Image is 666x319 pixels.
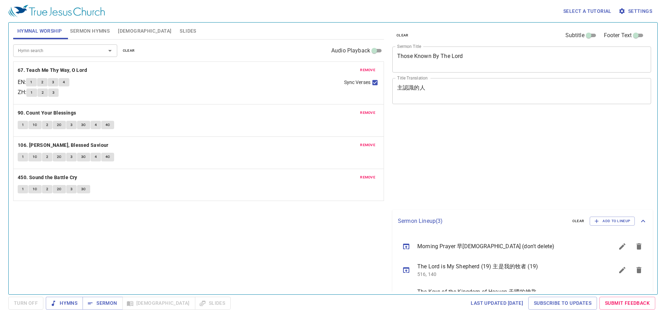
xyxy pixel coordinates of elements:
[18,141,110,150] button: 106. [PERSON_NAME], Blessed Saviour
[563,7,612,16] span: Select a tutorial
[81,186,86,192] span: 3C
[594,218,630,224] span: Add to Lineup
[356,141,379,149] button: remove
[360,142,375,148] span: remove
[180,27,196,35] span: Slides
[46,154,48,160] span: 2
[66,121,77,129] button: 3
[105,46,115,56] button: Open
[52,90,54,96] span: 3
[26,78,36,86] button: 1
[22,186,24,192] span: 1
[18,173,77,182] b: 450. Sound the Battle Cry
[471,299,523,308] span: Last updated [DATE]
[18,109,76,117] b: 90. Count Your Blessings
[77,153,90,161] button: 3C
[52,79,54,85] span: 3
[57,154,62,160] span: 2C
[33,154,37,160] span: 1C
[46,297,83,310] button: Hymns
[118,27,171,35] span: [DEMOGRAPHIC_DATA]
[417,242,597,251] span: Morning Prayer 早[DEMOGRAPHIC_DATA] (don't delete)
[18,78,26,86] p: EN :
[417,288,597,296] span: The Keys of the Kingdom of Heaven 天國的鑰匙
[18,173,78,182] button: 450. Sound the Battle Cry
[18,185,28,193] button: 1
[534,299,591,308] span: Subscribe to Updates
[70,186,72,192] span: 3
[42,153,52,161] button: 2
[360,110,375,116] span: remove
[398,217,567,225] p: Sermon Lineup ( 3 )
[396,32,409,39] span: clear
[46,186,48,192] span: 2
[57,122,62,128] span: 2C
[344,79,370,86] span: Sync Verses
[28,185,42,193] button: 1C
[360,174,375,181] span: remove
[397,53,646,66] textarea: Those Known By The Lord
[8,5,105,17] img: True Jesus Church
[392,210,653,233] div: Sermon Lineup(3)clearAdd to Lineup
[123,48,135,54] span: clear
[31,90,33,96] span: 1
[22,122,24,128] span: 1
[605,299,650,308] span: Submit Feedback
[356,66,379,74] button: remove
[590,217,635,226] button: Add to Lineup
[18,66,87,75] b: 67. Teach Me Thy Way, O Lord
[70,122,72,128] span: 3
[41,79,43,85] span: 2
[77,185,90,193] button: 3C
[57,186,62,192] span: 2C
[42,90,44,96] span: 2
[561,5,614,18] button: Select a tutorial
[30,79,32,85] span: 1
[53,153,66,161] button: 2C
[331,47,370,55] span: Audio Playback
[360,67,375,73] span: remove
[565,31,584,40] span: Subtitle
[83,297,122,310] button: Sermon
[417,271,597,278] p: 516, 140
[59,78,69,86] button: 4
[33,186,37,192] span: 1C
[18,141,109,150] b: 106. [PERSON_NAME], Blessed Saviour
[33,122,37,128] span: 1C
[81,122,86,128] span: 3C
[119,47,139,55] button: clear
[18,88,26,96] p: ZH :
[604,31,632,40] span: Footer Text
[18,109,77,117] button: 90. Count Your Blessings
[66,153,77,161] button: 3
[17,27,62,35] span: Hymnal Worship
[397,84,646,98] textarea: 主認識的人
[28,121,42,129] button: 1C
[46,122,48,128] span: 2
[599,297,655,310] a: Submit Feedback
[95,154,97,160] span: 4
[105,122,110,128] span: 4C
[101,153,114,161] button: 4C
[528,297,597,310] a: Subscribe to Updates
[81,154,86,160] span: 3C
[70,154,72,160] span: 3
[91,121,101,129] button: 4
[95,122,97,128] span: 4
[37,78,48,86] button: 2
[18,153,28,161] button: 1
[101,121,114,129] button: 4C
[417,262,597,271] span: The Lord is My Shepherd (19) 主是我的牧者 (19)
[37,89,48,97] button: 2
[392,31,413,40] button: clear
[356,109,379,117] button: remove
[620,7,652,16] span: Settings
[53,185,66,193] button: 2C
[18,121,28,129] button: 1
[617,5,655,18] button: Settings
[53,121,66,129] button: 2C
[356,173,379,182] button: remove
[28,153,42,161] button: 1C
[91,153,101,161] button: 4
[48,89,59,97] button: 3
